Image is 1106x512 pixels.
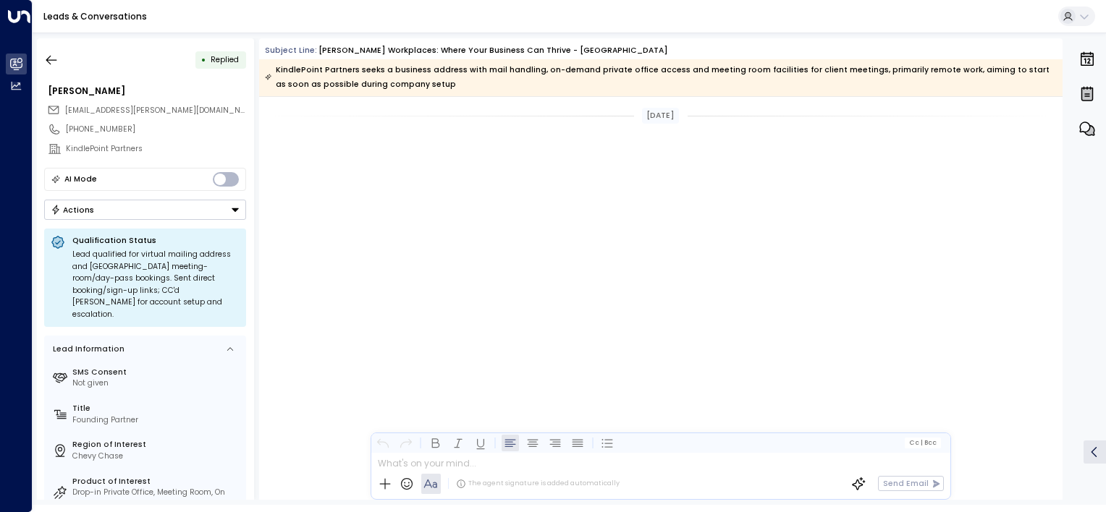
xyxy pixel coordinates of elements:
[72,414,242,426] div: Founding Partner
[72,439,242,451] label: Region of Interest
[397,434,414,451] button: Redo
[265,63,1056,92] div: KindlePoint Partners seeks a business address with mail handling, on-demand private office access...
[72,249,240,320] div: Lead qualified for virtual mailing address and [GEOGRAPHIC_DATA] meeting-room/day-pass bookings. ...
[66,143,246,155] div: KindlePoint Partners
[65,105,246,116] span: jp.taylor@kindlepointpartners.com
[72,377,242,389] div: Not given
[72,451,242,462] div: Chevy Chase
[64,172,97,187] div: AI Mode
[72,367,242,378] label: SMS Consent
[72,487,242,510] div: Drop-in Private Office, Meeting Room, On Demand Private Office, Virtual Office
[909,439,937,446] span: Cc Bcc
[72,403,242,414] label: Title
[265,45,317,56] span: Subject Line:
[201,50,206,69] div: •
[211,54,239,65] span: Replied
[49,344,124,355] div: Lead Information
[318,45,668,56] div: [PERSON_NAME] Workplaces: Where Your Business Can Thrive - [GEOGRAPHIC_DATA]
[48,85,246,98] div: [PERSON_NAME]
[905,438,941,448] button: Cc|Bcc
[51,205,95,215] div: Actions
[642,108,679,124] div: [DATE]
[65,105,259,116] span: [EMAIL_ADDRESS][PERSON_NAME][DOMAIN_NAME]
[456,479,620,489] div: The agent signature is added automatically
[920,439,922,446] span: |
[44,200,246,220] div: Button group with a nested menu
[72,476,242,487] label: Product of Interest
[44,200,246,220] button: Actions
[66,124,246,135] div: [PHONE_NUMBER]
[72,235,240,246] p: Qualification Status
[43,10,147,22] a: Leads & Conversations
[374,434,392,451] button: Undo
